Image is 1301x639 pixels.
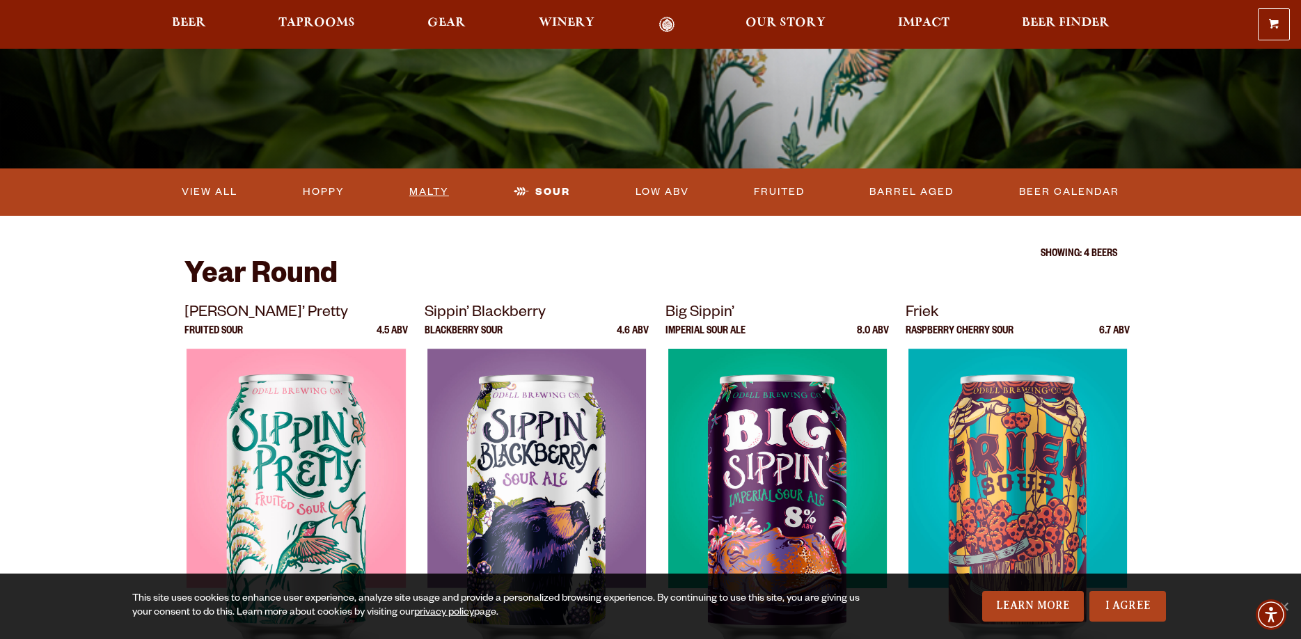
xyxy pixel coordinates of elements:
a: Beer [163,17,215,33]
a: Malty [404,176,455,208]
a: Beer Calendar [1014,176,1125,208]
p: 8.0 ABV [857,326,889,349]
p: [PERSON_NAME]’ Pretty [184,301,409,326]
a: Odell Home [641,17,693,33]
a: Barrel Aged [864,176,959,208]
a: Hoppy [297,176,350,208]
a: Learn More [982,591,1085,622]
p: Raspberry Cherry Sour [906,326,1014,349]
p: 4.6 ABV [617,326,649,349]
a: Our Story [736,17,835,33]
span: Impact [898,17,949,29]
span: Taprooms [278,17,355,29]
a: Low ABV [630,176,695,208]
span: Beer Finder [1022,17,1110,29]
a: View All [176,176,243,208]
p: 6.7 ABV [1099,326,1130,349]
h2: Year Round [184,260,1117,294]
a: I Agree [1089,591,1166,622]
span: Our Story [746,17,826,29]
p: Blackberry Sour [425,326,503,349]
p: Imperial Sour Ale [665,326,746,349]
div: This site uses cookies to enhance user experience, analyze site usage and provide a personalized ... [132,592,871,620]
a: Sour [508,176,576,208]
a: Winery [530,17,604,33]
span: Gear [427,17,466,29]
p: Showing: 4 Beers [184,249,1117,260]
a: Gear [418,17,475,33]
p: Friek [906,301,1130,326]
span: Beer [172,17,206,29]
p: 4.5 ABV [377,326,408,349]
p: Big Sippin’ [665,301,890,326]
a: Beer Finder [1013,17,1119,33]
div: Accessibility Menu [1256,599,1286,630]
span: Winery [539,17,594,29]
p: Sippin’ Blackberry [425,301,649,326]
a: Impact [889,17,959,33]
a: privacy policy [414,608,474,619]
a: Taprooms [269,17,364,33]
a: Fruited [748,176,810,208]
p: Fruited Sour [184,326,243,349]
